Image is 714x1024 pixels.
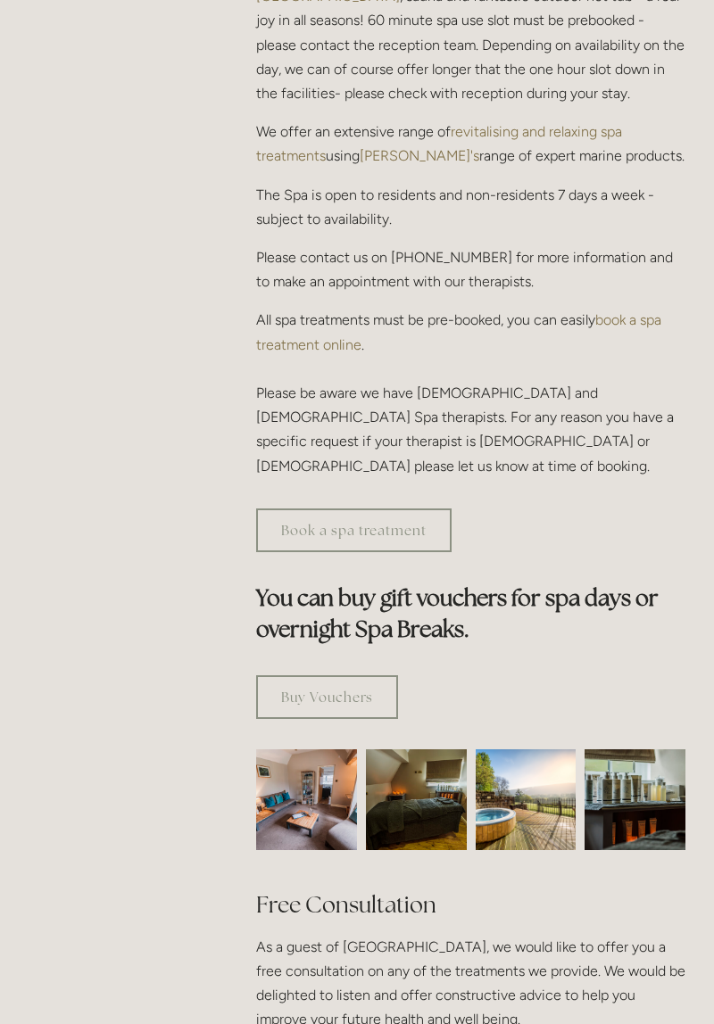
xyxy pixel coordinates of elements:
h2: Free Consultation [256,889,685,921]
img: Waiting room, spa room, Losehill House Hotel and Spa [231,749,383,850]
a: [PERSON_NAME]'s [360,147,479,164]
img: Outdoor jacuzzi with a view of the Peak District, Losehill House Hotel and Spa [476,749,577,850]
strong: You can buy gift vouchers for spa days or overnight Spa Breaks. [256,583,663,643]
p: Please contact us on [PHONE_NUMBER] for more information and to make an appointment with our ther... [256,245,685,293]
a: book a spa treatment online [256,311,665,352]
p: We offer an extensive range of using range of expert marine products. [256,120,685,168]
p: All spa treatments must be pre-booked, you can easily . Please be aware we have [DEMOGRAPHIC_DATA... [256,308,685,477]
a: Book a spa treatment [256,508,452,552]
img: Spa room, Losehill House Hotel and Spa [341,749,493,850]
p: The Spa is open to residents and non-residents 7 days a week - subject to availability. [256,183,685,231]
img: Body creams in the spa room, Losehill House Hotel and Spa [560,749,710,850]
a: Buy Vouchers [256,675,398,719]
